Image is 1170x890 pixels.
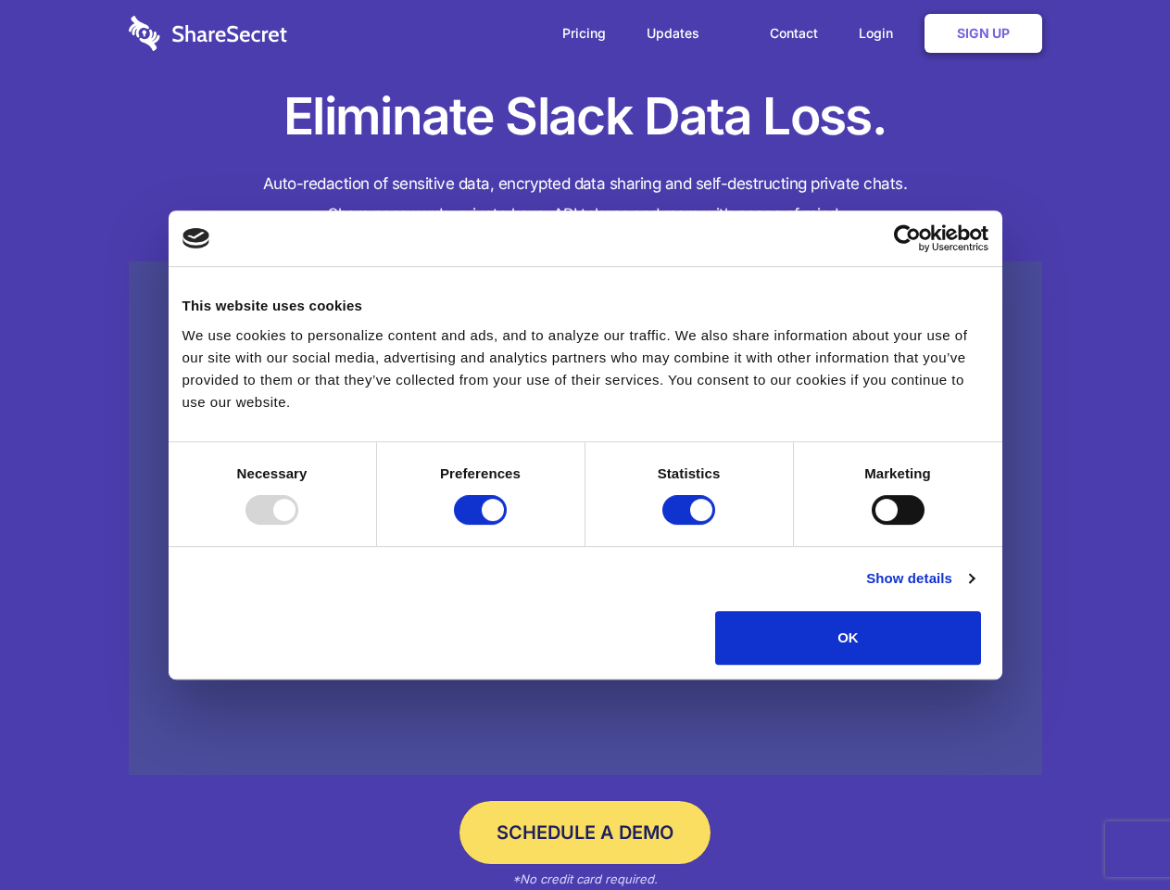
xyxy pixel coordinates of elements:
strong: Necessary [237,465,308,481]
h4: Auto-redaction of sensitive data, encrypted data sharing and self-destructing private chats. Shar... [129,169,1042,230]
div: This website uses cookies [182,295,988,317]
a: Pricing [544,5,624,62]
a: Login [840,5,921,62]
img: logo-wordmark-white-trans-d4663122ce5f474addd5e946df7df03e33cb6a1c49d2221995e7729f52c070b2.svg [129,16,287,51]
img: logo [182,228,210,248]
a: Sign Up [925,14,1042,53]
strong: Preferences [440,465,521,481]
a: Usercentrics Cookiebot - opens in a new window [826,224,988,252]
div: We use cookies to personalize content and ads, and to analyze our traffic. We also share informat... [182,324,988,413]
a: Schedule a Demo [459,801,711,864]
button: OK [715,611,981,665]
a: Contact [751,5,837,62]
strong: Marketing [864,465,931,481]
a: Wistia video thumbnail [129,261,1042,776]
em: *No credit card required. [512,871,658,886]
strong: Statistics [658,465,721,481]
h1: Eliminate Slack Data Loss. [129,83,1042,150]
a: Show details [866,567,974,590]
